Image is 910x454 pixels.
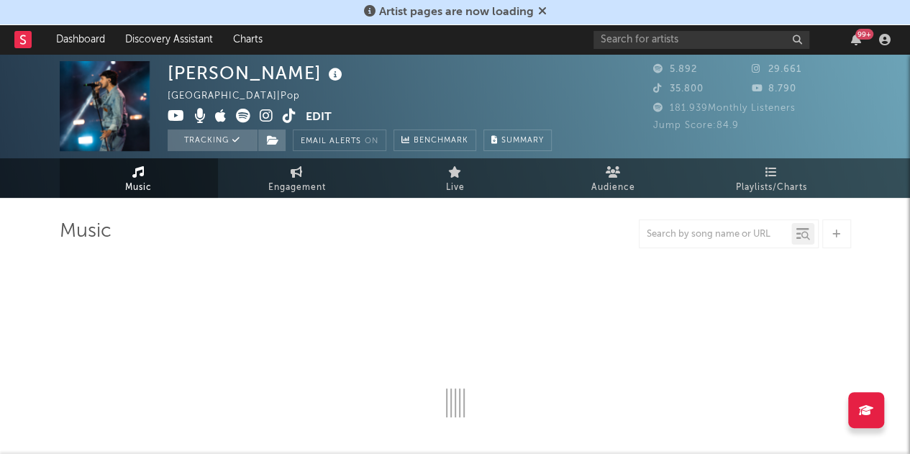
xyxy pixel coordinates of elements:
span: Benchmark [414,132,468,150]
span: Artist pages are now loading [379,6,534,18]
em: On [365,137,378,145]
a: Music [60,158,218,198]
a: Playlists/Charts [693,158,851,198]
span: Music [125,179,152,196]
button: Email AlertsOn [293,130,386,151]
span: Engagement [268,179,326,196]
button: Edit [306,109,332,127]
span: Jump Score: 84.9 [653,121,739,130]
button: Summary [483,130,552,151]
span: 181.939 Monthly Listeners [653,104,796,113]
span: Playlists/Charts [736,179,807,196]
a: Audience [534,158,693,198]
div: 99 + [855,29,873,40]
div: [GEOGRAPHIC_DATA] | Pop [168,88,317,105]
span: 8.790 [752,84,796,94]
span: 5.892 [653,65,697,74]
span: Summary [501,137,544,145]
span: Dismiss [538,6,547,18]
a: Benchmark [393,130,476,151]
span: Audience [591,179,635,196]
input: Search by song name or URL [640,229,791,240]
span: Live [446,179,465,196]
input: Search for artists [593,31,809,49]
span: 35.800 [653,84,704,94]
div: [PERSON_NAME] [168,61,346,85]
button: Tracking [168,130,258,151]
a: Live [376,158,534,198]
a: Engagement [218,158,376,198]
a: Discovery Assistant [115,25,223,54]
a: Charts [223,25,273,54]
span: 29.661 [752,65,801,74]
a: Dashboard [46,25,115,54]
button: 99+ [851,34,861,45]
